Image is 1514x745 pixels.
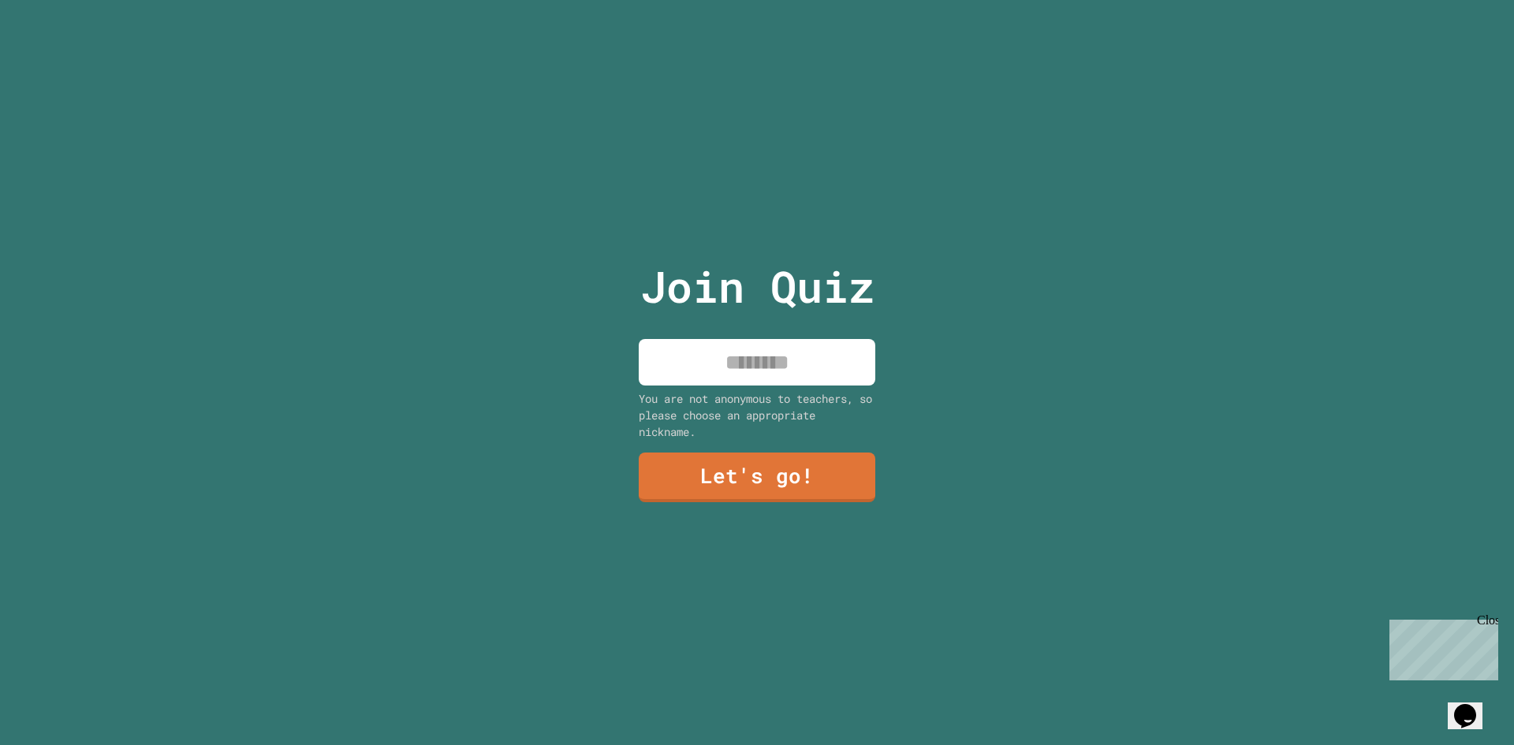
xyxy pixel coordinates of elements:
[6,6,109,100] div: Chat with us now!Close
[639,390,875,440] div: You are not anonymous to teachers, so please choose an appropriate nickname.
[640,254,874,319] p: Join Quiz
[1383,613,1498,680] iframe: chat widget
[1448,682,1498,729] iframe: chat widget
[639,453,875,502] a: Let's go!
